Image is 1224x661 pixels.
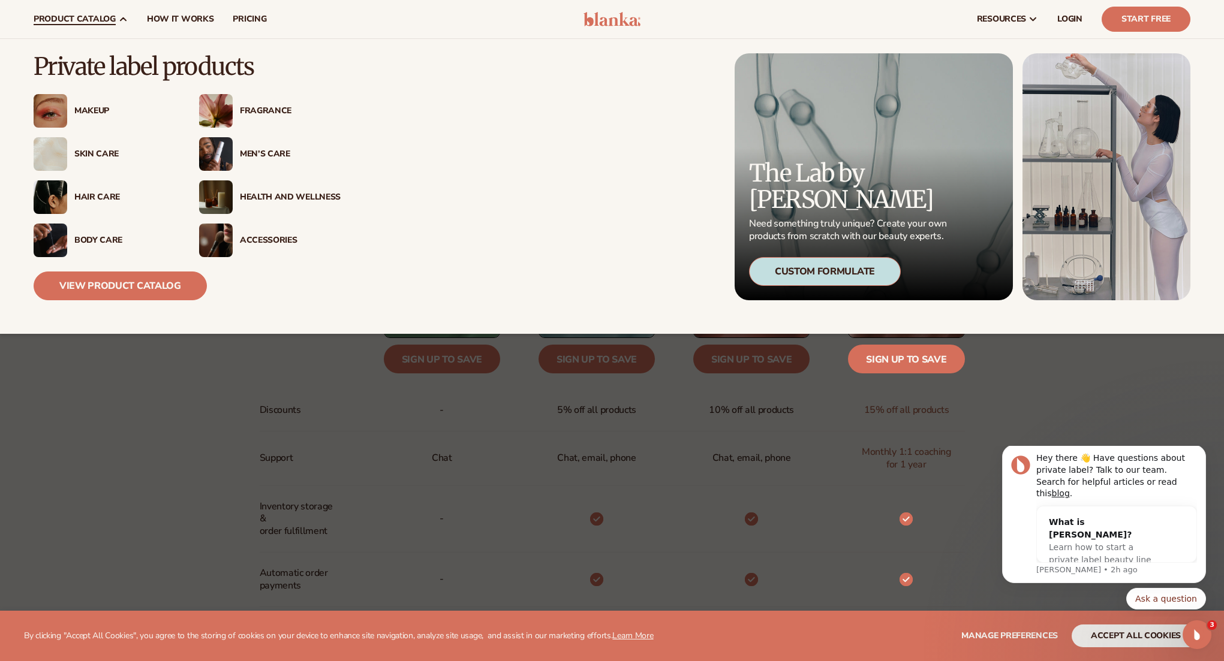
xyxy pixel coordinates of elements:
div: Hey there 👋 Have questions about private label? Talk to our team. Search for helpful articles or ... [52,7,213,53]
span: How It Works [147,14,214,24]
span: 15% off all products [864,399,949,421]
span: Manage preferences [961,630,1058,641]
div: Skin Care [74,149,175,159]
span: pricing [233,14,266,24]
button: Manage preferences [961,624,1058,647]
div: Hair Care [74,192,175,203]
span: Monthly 1:1 coaching for 1 year [858,441,955,476]
img: Male hand applying moisturizer. [34,224,67,257]
img: Female in lab with equipment. [1022,53,1190,300]
div: Accessories [240,236,341,246]
div: Message content [52,7,213,116]
img: Female with makeup brush. [199,224,233,257]
iframe: Intercom notifications message [984,446,1224,617]
img: Female hair pulled back with clips. [34,180,67,214]
div: Fragrance [240,106,341,116]
img: Candles and incense on table. [199,180,233,214]
span: 3 [1207,620,1217,630]
a: Cream moisturizer swatch. Skin Care [34,137,175,171]
span: resources [977,14,1026,24]
p: Message from Lee, sent 2h ago [52,119,213,129]
iframe: Intercom live chat [1183,620,1211,649]
a: Female with makeup brush. Accessories [199,224,341,257]
img: logo [584,12,640,26]
a: Female with glitter eye makeup. Makeup [34,94,175,128]
a: Female hair pulled back with clips. Hair Care [34,180,175,214]
a: Sign up to save [848,345,964,373]
div: Custom Formulate [749,257,901,286]
img: Male holding moisturizer bottle. [199,137,233,171]
a: Start Free [1102,7,1190,32]
a: View Product Catalog [34,271,207,300]
img: Pink blooming flower. [199,94,233,128]
a: Male hand applying moisturizer. Body Care [34,224,175,257]
a: Learn More [612,630,653,641]
a: blog [68,43,86,52]
div: Men’s Care [240,149,341,159]
div: Body Care [74,236,175,246]
img: Profile image for Lee [27,10,46,29]
a: Pink blooming flower. Fragrance [199,94,341,128]
span: Learn how to start a private label beauty line with [PERSON_NAME] [65,96,167,131]
p: Need something truly unique? Create your own products from scratch with our beauty experts. [749,218,951,243]
a: Microscopic product formula. The Lab by [PERSON_NAME] Need something truly unique? Create your ow... [735,53,1013,300]
span: LOGIN [1057,14,1082,24]
img: Female with glitter eye makeup. [34,94,67,128]
div: Makeup [74,106,175,116]
p: The Lab by [PERSON_NAME] [749,160,951,213]
button: Quick reply: Ask a question [142,142,222,164]
img: Cream moisturizer swatch. [34,137,67,171]
div: Quick reply options [18,142,222,164]
button: accept all cookies [1072,624,1200,647]
a: Male holding moisturizer bottle. Men’s Care [199,137,341,171]
p: Private label products [34,53,341,80]
div: What is [PERSON_NAME]?Learn how to start a private label beauty line with [PERSON_NAME] [53,61,188,143]
span: product catalog [34,14,116,24]
div: What is [PERSON_NAME]? [65,70,176,95]
div: Health And Wellness [240,192,341,203]
a: Candles and incense on table. Health And Wellness [199,180,341,214]
p: By clicking "Accept All Cookies", you agree to the storing of cookies on your device to enhance s... [24,631,654,641]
